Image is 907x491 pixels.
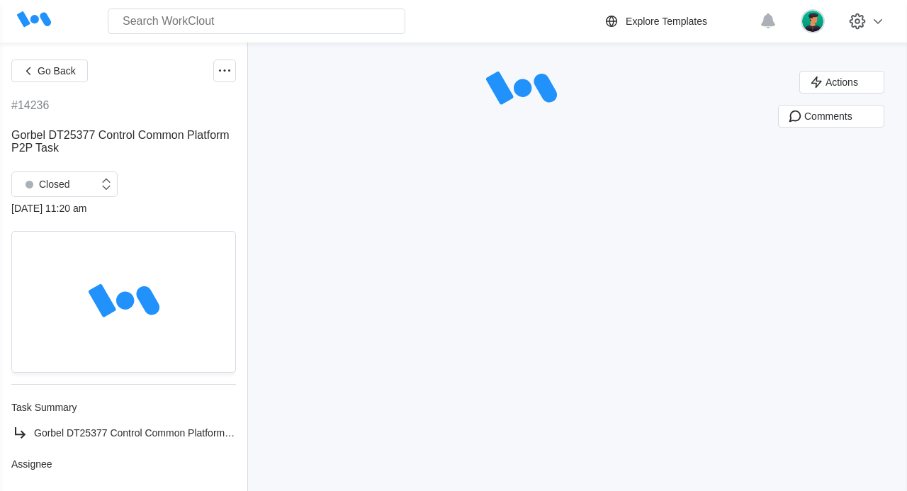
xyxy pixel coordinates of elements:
[34,427,269,439] span: Gorbel DT25377 Control Common Platform P2P Task
[11,60,88,82] button: Go Back
[11,424,236,441] a: Gorbel DT25377 Control Common Platform P2P Task
[11,458,236,470] div: Assignee
[38,66,76,76] span: Go Back
[801,9,825,33] img: user.png
[11,203,236,214] div: [DATE] 11:20 am
[108,9,405,34] input: Search WorkClout
[778,105,884,128] button: Comments
[804,111,852,121] span: Comments
[11,99,49,112] div: #14236
[19,174,70,194] div: Closed
[626,16,707,27] div: Explore Templates
[799,71,884,94] button: Actions
[11,129,230,154] span: Gorbel DT25377 Control Common Platform P2P Task
[603,13,753,30] a: Explore Templates
[826,77,858,87] span: Actions
[11,402,236,413] div: Task Summary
